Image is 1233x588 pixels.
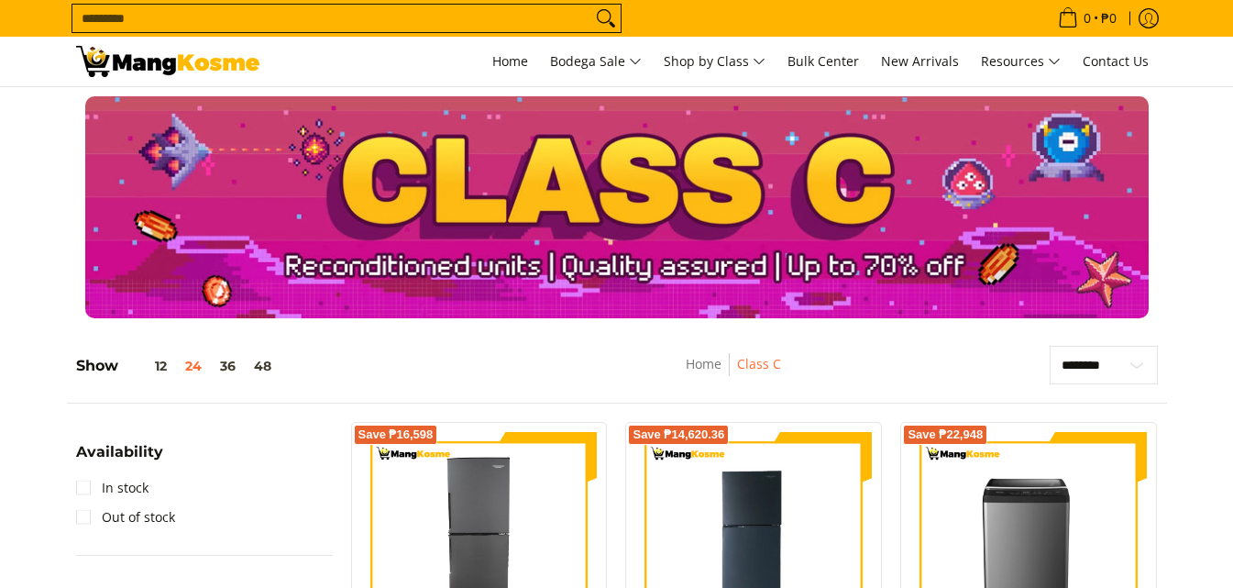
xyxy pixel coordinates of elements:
[664,50,765,73] span: Shop by Class
[358,429,434,440] span: Save ₱16,598
[881,52,959,70] span: New Arrivals
[278,37,1158,86] nav: Main Menu
[541,37,651,86] a: Bodega Sale
[591,5,621,32] button: Search
[1052,8,1122,28] span: •
[972,37,1070,86] a: Resources
[1073,37,1158,86] a: Contact Us
[778,37,868,86] a: Bulk Center
[737,355,781,372] a: Class C
[483,37,537,86] a: Home
[245,359,281,373] button: 48
[573,353,894,394] nav: Breadcrumbs
[76,46,259,77] img: Class C Home &amp; Business Appliances: Up to 70% Off l Mang Kosme
[686,355,721,372] a: Home
[76,473,149,503] a: In stock
[633,429,724,440] span: Save ₱14,620.36
[787,52,859,70] span: Bulk Center
[76,445,163,473] summary: Open
[1083,52,1149,70] span: Contact Us
[981,50,1061,73] span: Resources
[176,359,211,373] button: 24
[76,503,175,532] a: Out of stock
[118,359,176,373] button: 12
[550,50,642,73] span: Bodega Sale
[1098,12,1119,25] span: ₱0
[872,37,968,86] a: New Arrivals
[655,37,775,86] a: Shop by Class
[211,359,245,373] button: 36
[76,357,281,375] h5: Show
[492,52,528,70] span: Home
[908,429,983,440] span: Save ₱22,948
[1081,12,1094,25] span: 0
[76,445,163,460] span: Availability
